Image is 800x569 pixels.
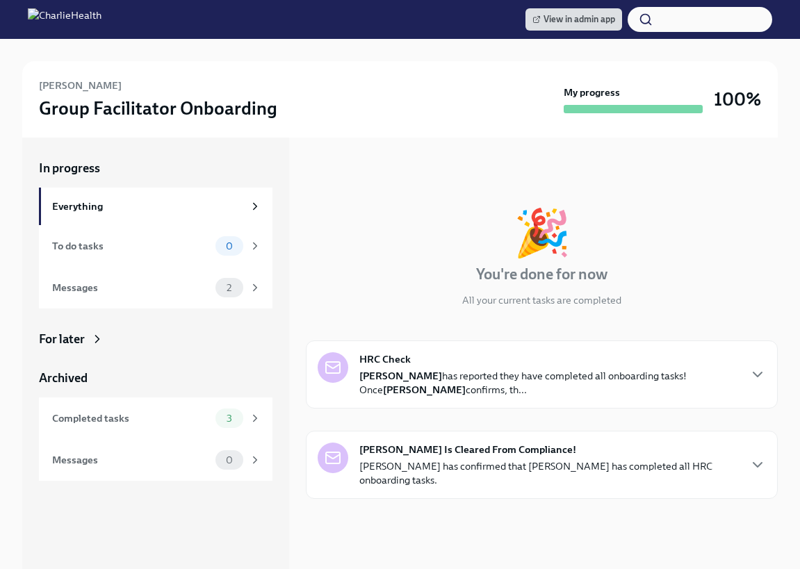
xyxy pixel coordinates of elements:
span: View in admin app [532,13,615,26]
strong: [PERSON_NAME] Is Cleared From Compliance! [359,443,576,456]
h6: [PERSON_NAME] [39,78,122,93]
strong: [PERSON_NAME] [383,384,466,396]
span: 3 [218,413,240,424]
a: Archived [39,370,272,386]
a: Messages0 [39,439,272,481]
a: View in admin app [525,8,622,31]
h4: You're done for now [476,264,607,285]
a: To do tasks0 [39,225,272,267]
span: 0 [218,455,241,465]
a: In progress [39,160,272,176]
h3: Group Facilitator Onboarding [39,96,277,121]
strong: [PERSON_NAME] [359,370,442,382]
a: Everything [39,188,272,225]
span: 0 [218,241,241,251]
img: CharlieHealth [28,8,101,31]
div: Messages [52,280,210,295]
div: Completed tasks [52,411,210,426]
div: Everything [52,199,243,214]
a: Completed tasks3 [39,397,272,439]
p: has reported they have completed all onboarding tasks! Once confirms, th... [359,369,738,397]
strong: HRC Check [359,352,411,366]
span: 2 [218,283,240,293]
h3: 100% [714,87,761,112]
div: Messages [52,452,210,468]
div: 🎉 [514,210,571,256]
p: All your current tasks are completed [462,293,621,307]
div: In progress [306,160,367,176]
p: [PERSON_NAME] has confirmed that [PERSON_NAME] has completed all HRC onboarding tasks. [359,459,738,487]
div: To do tasks [52,238,210,254]
a: Messages2 [39,267,272,308]
div: For later [39,331,85,347]
strong: My progress [564,85,620,99]
a: For later [39,331,272,347]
